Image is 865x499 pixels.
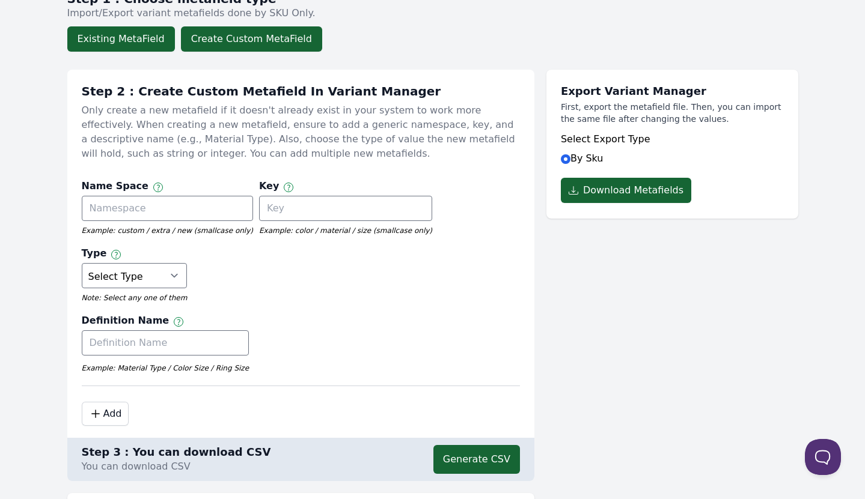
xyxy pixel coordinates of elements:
img: svg+xml;base64,PHN2ZyB4bWxucz0iaHR0cDovL3d3dy53My5vcmcvMjAwMC9zdmciIHZpZXdCb3g9IjAgMCAxNiAxNiIgZm... [284,183,293,192]
p: Definition Name [82,313,170,330]
button: Add [82,402,129,426]
img: svg+xml;base64,PHN2ZyB4bWxucz0iaHR0cDovL3d3dy53My5vcmcvMjAwMC9zdmciIHZpZXdCb3g9IjAgMCAxNiAxNiIgZm... [174,317,183,327]
div: By Sku [561,132,784,166]
p: Name Space [82,179,148,196]
input: Key [259,196,432,221]
em: Example: custom / extra / new (smallcase only) [82,226,253,235]
h1: Export Variant Manager [561,84,784,98]
em: Example: color / material / size (smallcase only) [259,226,432,235]
h6: Select Export Type [561,132,784,147]
img: svg+xml;base64,PHN2ZyB4bWxucz0iaHR0cDovL3d3dy53My5vcmcvMjAwMC9zdmciIHZpZXdCb3g9IjAgMCAxNiAxNiIgZm... [111,250,121,259]
p: First, export the metafield file. Then, you can import the same file after changing the values. [561,101,784,125]
h2: Step 3 : You can download CSV [82,445,271,459]
iframe: Toggle Customer Support [805,439,841,475]
p: You can download CSV [82,459,271,474]
p: Type [82,246,107,263]
p: Key [259,179,279,196]
img: svg+xml;base64,PHN2ZyB4bWxucz0iaHR0cDovL3d3dy53My5vcmcvMjAwMC9zdmciIHZpZXdCb3g9IjAgMCAxNiAxNiIgZm... [153,183,163,192]
input: Definition Name [82,330,249,355]
em: Note: Select any one of them [82,293,188,303]
input: Namespace [82,196,253,221]
h1: Step 2 : Create Custom Metafield In Variant Manager [82,84,520,98]
button: Download Metafields [561,178,691,203]
button: Generate CSV [433,445,520,474]
em: Example: Material Type / Color Size / Ring Size [82,364,249,372]
p: Only create a new metafield if it doesn't already exist in your system to work more effectively. ... [82,98,520,166]
button: Create Custom MetaField [181,26,322,52]
p: Import/Export variant metafields done by SKU Only. [67,6,798,20]
button: Existing MetaField [67,26,175,52]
